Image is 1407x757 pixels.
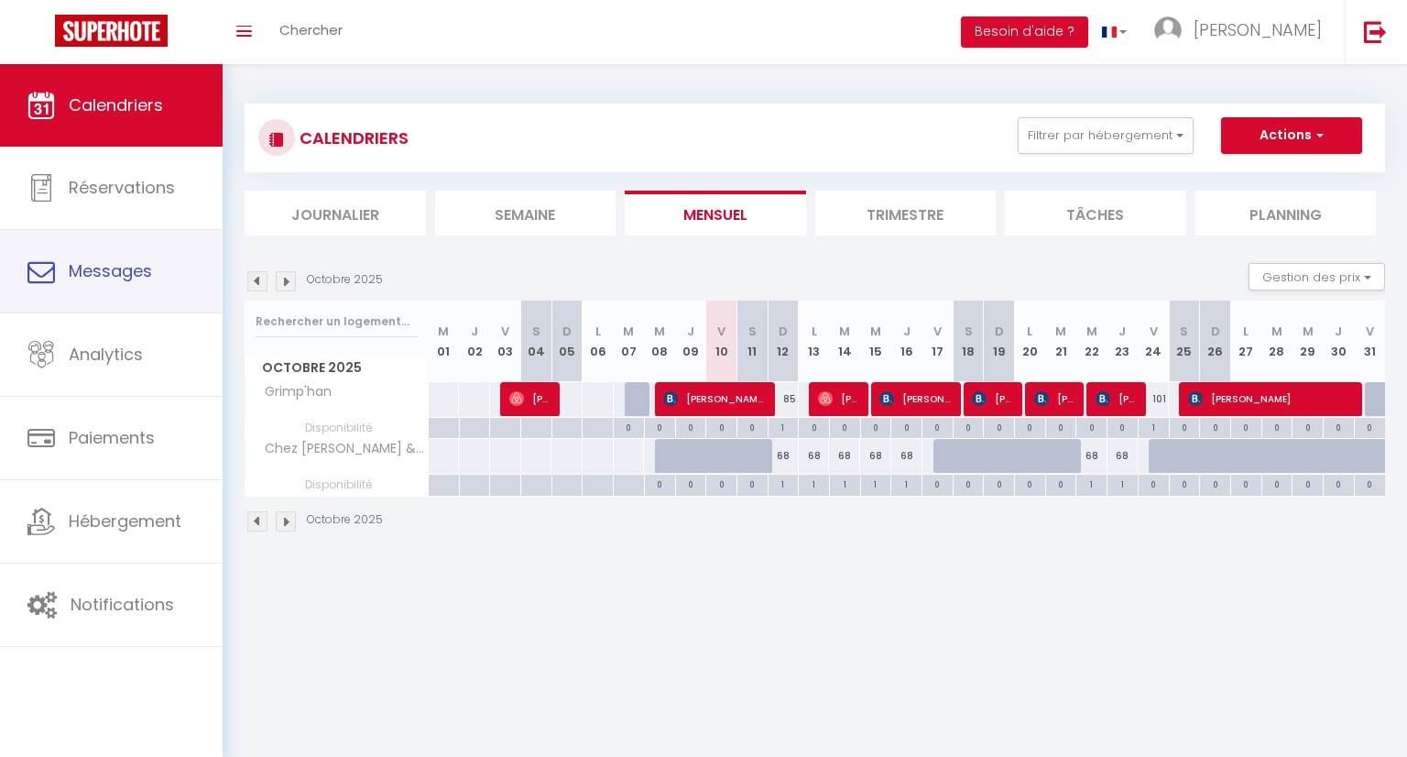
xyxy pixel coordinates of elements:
div: 0 [1139,475,1169,492]
button: Actions [1221,117,1362,154]
span: [PERSON_NAME] [1096,381,1136,416]
div: 68 [1076,439,1107,473]
div: 1 [830,475,860,492]
th: 01 [429,301,460,382]
button: Filtrer par hébergement [1018,117,1194,154]
div: 68 [1107,439,1139,473]
span: Notifications [71,593,174,616]
abbr: M [438,323,449,340]
th: 02 [459,301,490,382]
div: 1 [799,475,829,492]
abbr: M [870,323,881,340]
span: [PERSON_NAME] [818,381,858,416]
th: 23 [1107,301,1139,382]
span: Octobre 2025 [245,355,428,381]
div: 1 [891,475,922,492]
span: Chercher [279,20,343,39]
abbr: L [812,323,817,340]
h3: CALENDRIERS [295,117,409,159]
div: 0 [891,418,922,435]
abbr: V [717,323,725,340]
abbr: M [1086,323,1097,340]
div: 0 [922,475,953,492]
span: [PERSON_NAME] [663,381,764,416]
th: 31 [1354,301,1385,382]
div: 0 [676,475,706,492]
span: [PERSON_NAME] Pictoel [879,381,950,416]
div: 0 [706,475,736,492]
div: 0 [922,418,953,435]
th: 19 [984,301,1015,382]
span: Messages [69,259,152,282]
input: Rechercher un logement... [256,305,418,338]
div: 1 [769,475,799,492]
span: [PERSON_NAME] [1034,381,1074,416]
div: 68 [860,439,891,473]
th: 06 [583,301,614,382]
th: 12 [768,301,799,382]
div: 0 [861,418,891,435]
th: 22 [1076,301,1107,382]
div: 68 [891,439,922,473]
div: 0 [1231,475,1261,492]
abbr: M [623,323,634,340]
th: 03 [490,301,521,382]
abbr: L [1027,323,1032,340]
abbr: V [501,323,509,340]
div: 0 [1324,475,1354,492]
abbr: J [903,323,911,340]
div: 0 [737,475,768,492]
th: 14 [829,301,860,382]
abbr: D [562,323,572,340]
span: [PERSON_NAME] [972,381,1012,416]
th: 13 [799,301,830,382]
div: 0 [1170,475,1200,492]
abbr: D [995,323,1004,340]
div: 0 [645,475,675,492]
div: 0 [1200,475,1230,492]
th: 10 [706,301,737,382]
div: 1 [1076,475,1107,492]
div: 101 [1138,382,1169,416]
abbr: D [1211,323,1220,340]
p: Octobre 2025 [307,271,383,289]
span: Hébergement [69,510,181,532]
abbr: M [1271,323,1282,340]
div: 0 [1015,418,1045,435]
div: 0 [645,418,675,435]
div: 0 [984,418,1014,435]
span: Calendriers [69,93,163,116]
span: Analytics [69,343,143,366]
div: 0 [1170,418,1200,435]
div: 0 [1200,418,1230,435]
abbr: L [1243,323,1249,340]
button: Gestion des prix [1249,263,1385,291]
abbr: M [654,323,665,340]
th: 04 [521,301,552,382]
img: ... [1154,16,1182,44]
div: 0 [1107,418,1138,435]
div: 0 [954,418,984,435]
span: Chez [PERSON_NAME] & [PERSON_NAME] [248,439,431,459]
abbr: J [1118,323,1126,340]
img: logout [1364,20,1387,43]
li: Journalier [245,191,426,236]
abbr: S [532,323,540,340]
abbr: V [1150,323,1158,340]
div: 0 [737,418,768,435]
th: 27 [1230,301,1261,382]
div: 0 [1046,418,1076,435]
th: 24 [1138,301,1169,382]
span: Disponibilité [245,418,428,438]
abbr: M [1055,323,1066,340]
abbr: J [1335,323,1342,340]
div: 0 [676,418,706,435]
th: 28 [1261,301,1292,382]
div: 1 [1107,475,1138,492]
abbr: J [687,323,694,340]
th: 21 [1045,301,1076,382]
abbr: M [839,323,850,340]
th: 08 [644,301,675,382]
div: 0 [1262,475,1292,492]
th: 11 [736,301,768,382]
